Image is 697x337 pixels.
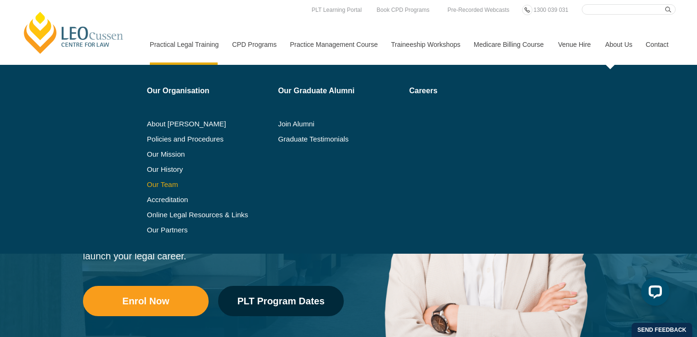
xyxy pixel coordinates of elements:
[639,24,676,65] a: Contact
[551,24,598,65] a: Venue Hire
[147,211,272,219] a: Online Legal Resources & Links
[633,274,673,313] iframe: LiveChat chat widget
[122,296,169,306] span: Enrol Now
[147,196,272,204] a: Accreditation
[283,24,384,65] a: Practice Management Course
[598,24,639,65] a: About Us
[278,87,403,95] a: Our Graduate Alumni
[147,166,272,173] a: Our History
[83,286,209,316] a: Enrol Now
[445,5,512,15] a: Pre-Recorded Webcasts
[147,181,272,188] a: Our Team
[278,120,403,128] a: Join Alumni
[384,24,467,65] a: Traineeship Workshops
[147,226,272,234] a: Our Partners
[218,286,344,316] a: PLT Program Dates
[21,10,126,55] a: [PERSON_NAME] Centre for Law
[143,24,225,65] a: Practical Legal Training
[309,5,364,15] a: PLT Learning Portal
[278,135,403,143] a: Graduate Testimonials
[147,87,272,95] a: Our Organisation
[467,24,551,65] a: Medicare Billing Course
[531,5,570,15] a: 1300 039 031
[374,5,431,15] a: Book CPD Programs
[409,87,517,95] a: Careers
[147,120,272,128] a: About [PERSON_NAME]
[225,24,283,65] a: CPD Programs
[147,151,248,158] a: Our Mission
[147,135,272,143] a: Policies and Procedures
[237,296,324,306] span: PLT Program Dates
[533,7,568,13] span: 1300 039 031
